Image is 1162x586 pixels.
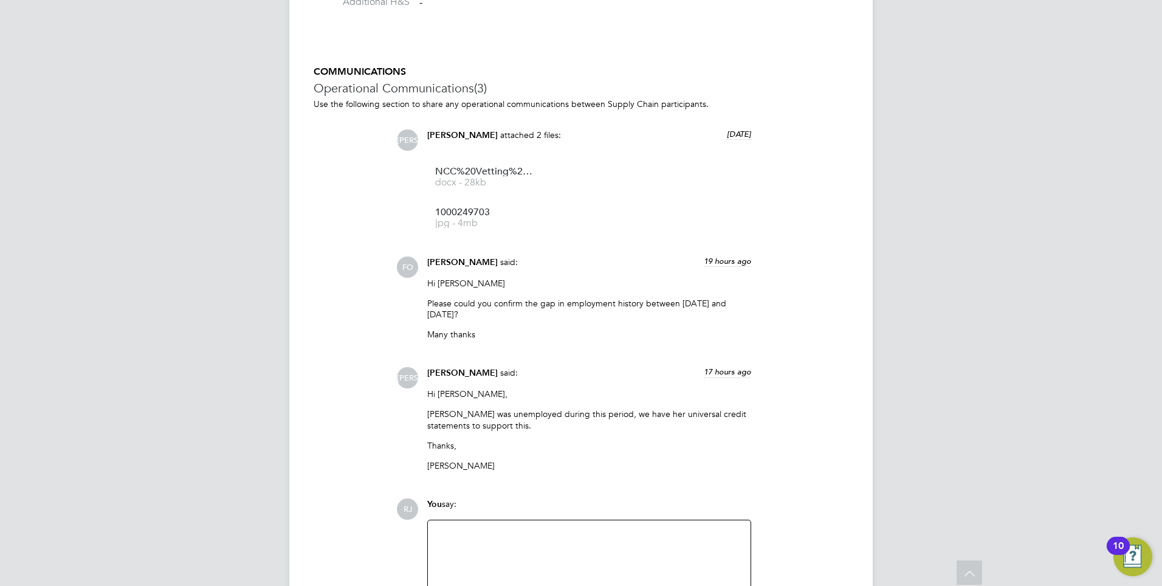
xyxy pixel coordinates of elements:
span: NCC%20Vetting%20-%20Fatou%20Ndiaye [435,167,532,176]
span: jpg - 4mb [435,219,532,228]
span: RJ [397,498,418,520]
span: [PERSON_NAME] [427,368,498,378]
span: [PERSON_NAME] [397,129,418,151]
p: Thanks, [427,440,751,451]
span: attached 2 files: [500,129,561,140]
span: [DATE] [727,129,751,139]
div: 10 [1113,546,1124,562]
p: Hi [PERSON_NAME] [427,278,751,289]
span: FO [397,257,418,278]
span: 17 hours ago [704,367,751,377]
p: [PERSON_NAME] [427,460,751,471]
div: say: [427,498,751,520]
span: said: [500,257,518,267]
p: Use the following section to share any operational communications between Supply Chain participants. [314,98,848,109]
span: You [427,499,442,509]
span: 19 hours ago [704,256,751,266]
span: [PERSON_NAME] [397,367,418,388]
h5: COMMUNICATIONS [314,66,848,78]
span: docx - 28kb [435,178,532,187]
span: (3) [474,80,487,96]
p: [PERSON_NAME] was unemployed during this period, we have her universal credit statements to suppo... [427,408,751,430]
button: Open Resource Center, 10 new notifications [1113,537,1152,576]
a: NCC%20Vetting%20-%20Fatou%20Ndiaye docx - 28kb [435,167,532,187]
span: [PERSON_NAME] [427,130,498,140]
h3: Operational Communications [314,80,848,96]
span: 1000249703 [435,208,532,217]
p: Please could you confirm the gap in employment history between [DATE] and [DATE]? [427,298,751,320]
p: Hi [PERSON_NAME], [427,388,751,399]
span: said: [500,367,518,378]
p: Many thanks [427,329,751,340]
span: [PERSON_NAME] [427,257,498,267]
a: 1000249703 jpg - 4mb [435,208,532,228]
